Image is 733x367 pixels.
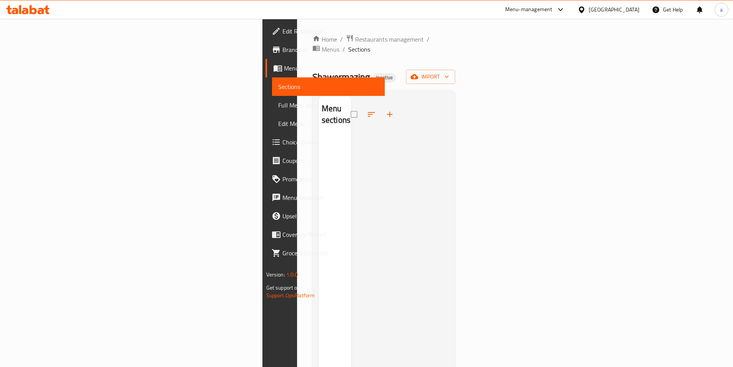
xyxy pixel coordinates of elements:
[427,35,429,44] li: /
[346,34,424,44] a: Restaurants management
[278,119,379,128] span: Edit Menu
[265,170,385,188] a: Promotions
[355,35,424,44] span: Restaurants management
[720,5,723,14] span: a
[282,211,379,221] span: Upsell
[282,137,379,147] span: Choice Groups
[265,151,385,170] a: Coupons
[265,40,385,59] a: Branches
[272,77,385,96] a: Sections
[272,96,385,114] a: Full Menu View
[284,64,379,73] span: Menus
[589,5,639,14] div: [GEOGRAPHIC_DATA]
[266,290,315,300] a: Support.OpsPlatform
[282,248,379,258] span: Grocery Checklist
[282,230,379,239] span: Coverage Report
[282,156,379,165] span: Coupons
[265,133,385,151] a: Choice Groups
[412,72,449,82] span: import
[282,174,379,184] span: Promotions
[265,188,385,207] a: Menu disclaimer
[319,133,351,139] nav: Menu sections
[278,82,379,91] span: Sections
[265,225,385,244] a: Coverage Report
[272,114,385,133] a: Edit Menu
[282,193,379,202] span: Menu disclaimer
[265,59,385,77] a: Menus
[282,27,379,36] span: Edit Restaurant
[381,105,399,124] button: Add section
[266,283,302,293] span: Get support on:
[265,22,385,40] a: Edit Restaurant
[266,270,285,280] span: Version:
[265,207,385,225] a: Upsell
[286,270,298,280] span: 1.0.0
[406,70,455,84] button: import
[278,101,379,110] span: Full Menu View
[505,5,553,14] div: Menu-management
[282,45,379,54] span: Branches
[265,244,385,262] a: Grocery Checklist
